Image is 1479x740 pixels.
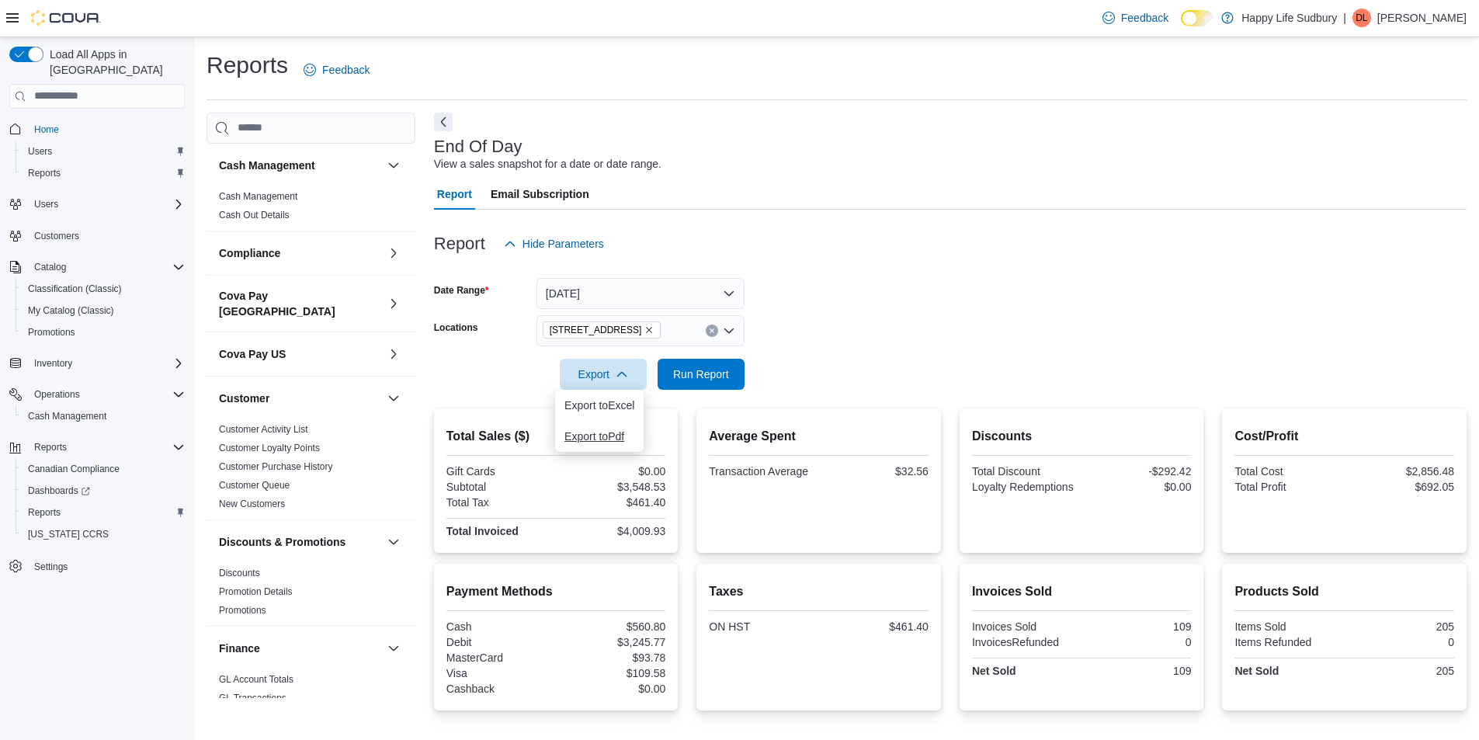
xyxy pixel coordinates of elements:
button: Classification (Classic) [16,278,191,300]
button: Users [3,193,191,215]
button: Operations [28,385,86,404]
div: Discounts & Promotions [207,564,415,626]
button: Home [3,118,191,141]
div: $32.56 [822,465,929,478]
div: Items Sold [1234,620,1341,633]
span: Cash Management [28,410,106,422]
div: $3,548.53 [559,481,665,493]
button: Operations [3,384,191,405]
a: Users [22,142,58,161]
div: Total Profit [1234,481,1341,493]
a: Cash Out Details [219,210,290,221]
button: My Catalog (Classic) [16,300,191,321]
span: Washington CCRS [22,525,185,544]
button: Export [560,359,647,390]
button: Customer [384,389,403,408]
span: Dark Mode [1181,26,1182,27]
span: Promotions [219,604,266,617]
button: Export toExcel [555,390,644,421]
span: Discounts [219,567,260,579]
span: Promotions [28,326,75,339]
h2: Average Spent [709,427,929,446]
nav: Complex example [9,112,185,618]
h1: Reports [207,50,288,81]
span: Hide Parameters [523,236,604,252]
span: Export to Excel [564,399,634,412]
a: Customer Activity List [219,424,308,435]
button: Reports [16,162,191,184]
p: [PERSON_NAME] [1377,9,1467,27]
h3: Compliance [219,245,280,261]
div: $3,245.77 [559,636,665,648]
button: Cova Pay [GEOGRAPHIC_DATA] [384,294,403,313]
div: 0 [1085,636,1191,648]
div: Items Refunded [1234,636,1341,648]
span: Email Subscription [491,179,589,210]
h3: Cova Pay [GEOGRAPHIC_DATA] [219,288,381,319]
a: New Customers [219,499,285,509]
h3: Finance [219,641,260,656]
h2: Taxes [709,582,929,601]
span: Inventory [34,357,72,370]
a: Feedback [297,54,376,85]
span: Users [22,142,185,161]
span: Reports [28,506,61,519]
button: Reports [28,438,73,457]
strong: Net Sold [972,665,1016,677]
div: Total Cost [1234,465,1341,478]
h2: Products Sold [1234,582,1454,601]
span: GL Account Totals [219,673,293,686]
span: Reports [22,503,185,522]
button: Discounts & Promotions [219,534,381,550]
div: $109.58 [559,667,665,679]
button: Remove 1307 Algonquin Ave #1 from selection in this group [644,325,654,335]
span: New Customers [219,498,285,510]
div: $2,856.48 [1348,465,1454,478]
p: Happy Life Sudbury [1241,9,1337,27]
button: Export toPdf [555,421,644,452]
div: $0.00 [559,465,665,478]
div: Finance [207,670,415,714]
div: Gift Cards [446,465,553,478]
div: Debit [446,636,553,648]
span: Customer Loyalty Points [219,442,320,454]
div: MasterCard [446,651,553,664]
span: [US_STATE] CCRS [28,528,109,540]
div: Transaction Average [709,465,815,478]
div: Invoices Sold [972,620,1078,633]
a: Customer Purchase History [219,461,333,472]
span: GL Transactions [219,692,286,704]
div: Visa [446,667,553,679]
a: Customers [28,227,85,245]
div: 205 [1348,620,1454,633]
a: Reports [22,503,67,522]
a: Home [28,120,65,139]
h3: Cash Management [219,158,315,173]
button: Catalog [28,258,72,276]
div: $0.00 [559,683,665,695]
button: Cash Management [219,158,381,173]
button: Run Report [658,359,745,390]
div: Customer [207,420,415,519]
h3: End Of Day [434,137,523,156]
span: Customers [34,230,79,242]
a: Cash Management [22,407,113,426]
span: My Catalog (Classic) [22,301,185,320]
button: [DATE] [536,278,745,309]
button: Hide Parameters [498,228,610,259]
button: Finance [384,639,403,658]
button: Inventory [28,354,78,373]
span: Settings [28,556,185,575]
button: Cova Pay US [219,346,381,362]
span: Home [28,120,185,139]
div: ON HST [709,620,815,633]
h2: Payment Methods [446,582,666,601]
span: Cash Out Details [219,209,290,221]
div: Cash Management [207,187,415,231]
button: Canadian Compliance [16,458,191,480]
a: Reports [22,164,67,182]
span: DL [1356,9,1367,27]
span: Load All Apps in [GEOGRAPHIC_DATA] [43,47,185,78]
div: Cashback [446,683,553,695]
div: $560.80 [559,620,665,633]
